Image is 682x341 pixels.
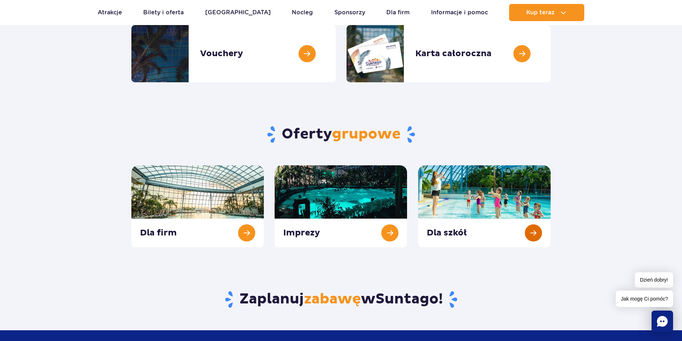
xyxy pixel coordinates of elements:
span: Jak mogę Ci pomóc? [616,291,673,307]
span: zabawę [304,290,361,308]
div: Chat [652,311,673,332]
a: Sponsorzy [334,4,365,21]
h3: Zaplanuj w ! [131,290,551,309]
a: [GEOGRAPHIC_DATA] [205,4,271,21]
a: Bilety i oferta [143,4,184,21]
a: Dla firm [386,4,410,21]
span: Kup teraz [526,9,555,16]
a: Nocleg [292,4,313,21]
span: Dzień dobry! [635,272,673,288]
span: grupowe [332,125,401,143]
a: Atrakcje [98,4,122,21]
h2: Oferty [131,125,551,144]
a: Informacje i pomoc [431,4,488,21]
button: Kup teraz [509,4,584,21]
span: Suntago [376,290,439,308]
